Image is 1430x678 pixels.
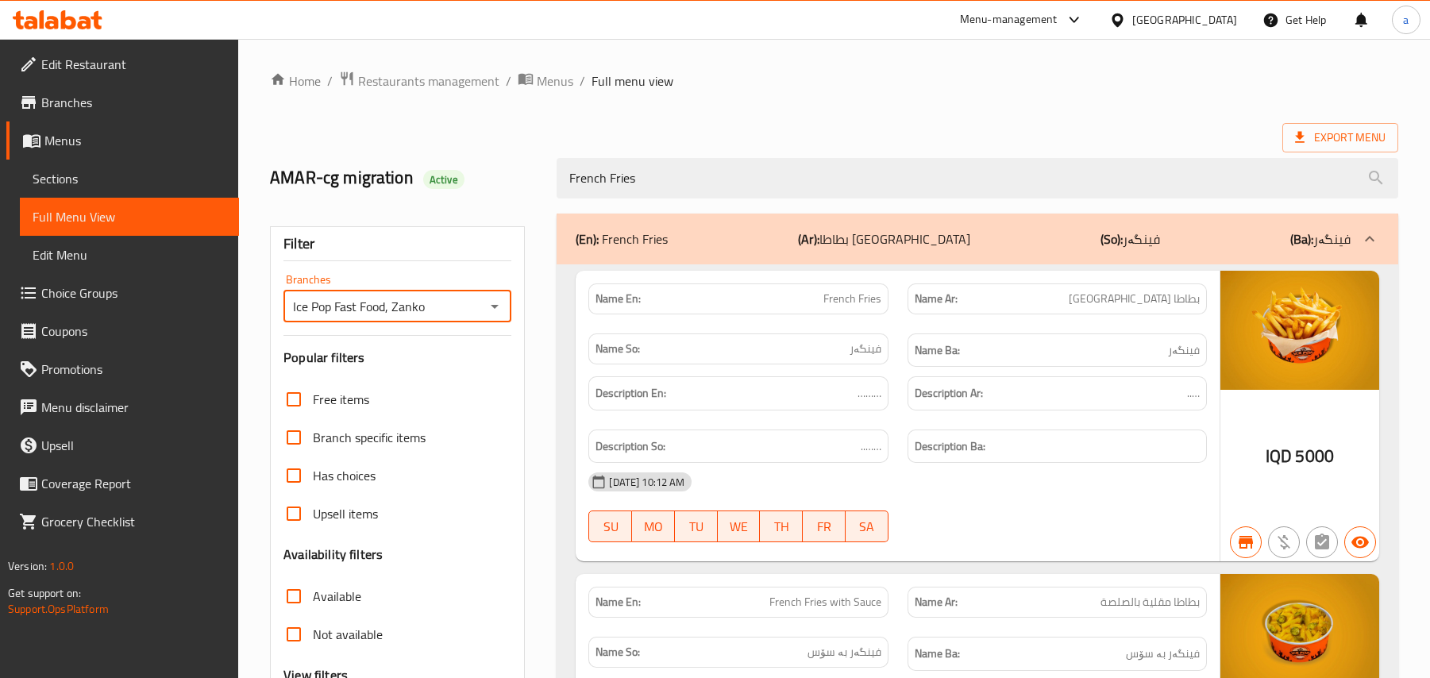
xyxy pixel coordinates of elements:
[1306,526,1338,558] button: Not has choices
[33,207,226,226] span: Full Menu View
[20,236,239,274] a: Edit Menu
[6,121,239,160] a: Menus
[6,350,239,388] a: Promotions
[596,594,641,611] strong: Name En:
[49,556,74,576] span: 1.0.0
[33,169,226,188] span: Sections
[852,515,882,538] span: SA
[270,71,321,91] a: Home
[798,227,819,251] b: (Ar):
[358,71,499,91] span: Restaurants management
[915,383,983,403] strong: Description Ar:
[313,428,426,447] span: Branch specific items
[718,510,761,542] button: WE
[41,436,226,455] span: Upsell
[506,71,511,91] li: /
[915,437,985,456] strong: Description Ba:
[803,510,846,542] button: FR
[1100,229,1160,248] p: فینگەر
[313,504,378,523] span: Upsell items
[592,71,673,91] span: Full menu view
[6,464,239,503] a: Coverage Report
[327,71,333,91] li: /
[580,71,585,91] li: /
[557,214,1398,264] div: (En): French Fries(Ar):بطاطا [GEOGRAPHIC_DATA](So):فینگەر(Ba):فینگەر
[8,556,47,576] span: Version:
[283,227,511,261] div: Filter
[33,245,226,264] span: Edit Menu
[681,515,711,538] span: TU
[596,437,665,456] strong: Description So:
[576,229,668,248] p: French Fries
[766,515,796,538] span: TH
[596,341,640,357] strong: Name So:
[8,583,81,603] span: Get support on:
[8,599,109,619] a: Support.OpsPlatform
[283,545,383,564] h3: Availability filters
[270,71,1398,91] nav: breadcrumb
[596,515,626,538] span: SU
[1282,123,1398,152] span: Export Menu
[1100,227,1123,251] b: (So):
[6,426,239,464] a: Upsell
[41,55,226,74] span: Edit Restaurant
[41,398,226,417] span: Menu disclaimer
[1266,441,1292,472] span: IQD
[41,360,226,379] span: Promotions
[484,295,506,318] button: Open
[596,644,640,661] strong: Name So:
[6,83,239,121] a: Branches
[1230,526,1262,558] button: Branch specific item
[1403,11,1409,29] span: a
[1344,526,1376,558] button: Available
[270,166,538,190] h2: AMAR-cg migration
[1220,271,1379,390] img: French_Fries_638680661642502719.jpg
[1100,594,1200,611] span: بطاطا مقلية بالصلصة
[798,229,970,248] p: بطاطا [GEOGRAPHIC_DATA]
[6,274,239,312] a: Choice Groups
[6,503,239,541] a: Grocery Checklist
[313,390,369,409] span: Free items
[518,71,573,91] a: Menus
[1295,128,1386,148] span: Export Menu
[858,383,881,403] span: ………
[823,291,881,307] span: French Fries
[850,341,881,357] span: فینگەر
[675,510,718,542] button: TU
[20,160,239,198] a: Sections
[769,594,881,611] span: French Fries with Sauce
[1290,229,1351,248] p: فینگەر
[6,45,239,83] a: Edit Restaurant
[423,172,464,187] span: Active
[6,388,239,426] a: Menu disclaimer
[313,625,383,644] span: Not available
[596,291,641,307] strong: Name En:
[41,512,226,531] span: Grocery Checklist
[339,71,499,91] a: Restaurants management
[1069,291,1200,307] span: بطاطا [GEOGRAPHIC_DATA]
[423,170,464,189] div: Active
[809,515,839,538] span: FR
[44,131,226,150] span: Menus
[1290,227,1313,251] b: (Ba):
[760,510,803,542] button: TH
[1187,383,1200,403] span: …..
[283,349,511,367] h3: Popular filters
[557,158,1398,198] input: search
[915,341,960,360] strong: Name Ba:
[6,312,239,350] a: Coupons
[576,227,599,251] b: (En):
[632,510,675,542] button: MO
[960,10,1058,29] div: Menu-management
[1168,341,1200,360] span: فینگەر
[20,198,239,236] a: Full Menu View
[1132,11,1237,29] div: [GEOGRAPHIC_DATA]
[1268,526,1300,558] button: Purchased item
[41,93,226,112] span: Branches
[41,283,226,302] span: Choice Groups
[313,466,376,485] span: Has choices
[861,437,881,456] span: ……..
[915,594,958,611] strong: Name Ar:
[537,71,573,91] span: Menus
[846,510,888,542] button: SA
